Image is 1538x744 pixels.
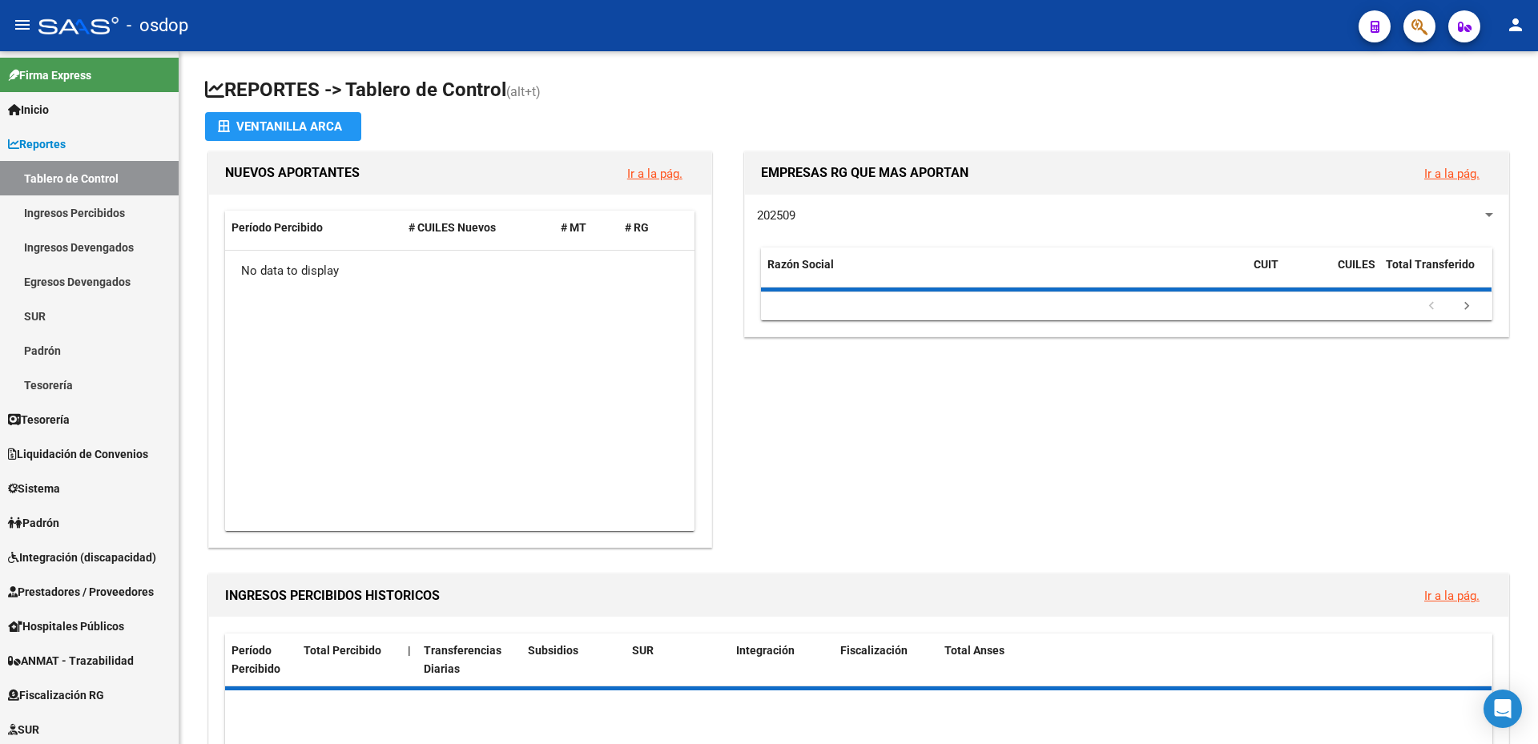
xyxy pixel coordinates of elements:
[1424,167,1480,181] a: Ir a la pág.
[401,633,417,686] datatable-header-cell: |
[1506,15,1525,34] mat-icon: person
[761,165,968,180] span: EMPRESAS RG QUE MAS APORTAN
[8,445,148,463] span: Liquidación de Convenios
[8,686,104,704] span: Fiscalización RG
[521,633,626,686] datatable-header-cell: Subsidios
[761,247,1247,300] datatable-header-cell: Razón Social
[8,514,59,532] span: Padrón
[944,644,1005,657] span: Total Anses
[304,644,381,657] span: Total Percibido
[8,411,70,428] span: Tesorería
[205,77,1512,105] h1: REPORTES -> Tablero de Control
[632,644,654,657] span: SUR
[1254,258,1278,271] span: CUIT
[13,15,32,34] mat-icon: menu
[1386,258,1475,271] span: Total Transferido
[225,211,402,245] datatable-header-cell: Período Percibido
[840,644,908,657] span: Fiscalización
[127,8,188,43] span: - osdop
[627,167,682,181] a: Ir a la pág.
[225,633,297,686] datatable-header-cell: Período Percibido
[1484,690,1522,728] div: Open Intercom Messenger
[8,101,49,119] span: Inicio
[736,644,795,657] span: Integración
[8,549,156,566] span: Integración (discapacidad)
[618,211,682,245] datatable-header-cell: # RG
[232,644,280,675] span: Período Percibido
[1411,581,1492,610] button: Ir a la pág.
[938,633,1480,686] datatable-header-cell: Total Anses
[8,721,39,738] span: SUR
[8,617,124,635] span: Hospitales Públicos
[1247,247,1331,300] datatable-header-cell: CUIT
[506,84,541,99] span: (alt+t)
[8,652,134,670] span: ANMAT - Trazabilidad
[626,633,730,686] datatable-header-cell: SUR
[1338,258,1375,271] span: CUILES
[1416,298,1447,316] a: go to previous page
[218,112,348,141] div: Ventanilla ARCA
[8,135,66,153] span: Reportes
[417,633,521,686] datatable-header-cell: Transferencias Diarias
[834,633,938,686] datatable-header-cell: Fiscalización
[408,644,411,657] span: |
[424,644,501,675] span: Transferencias Diarias
[1411,159,1492,188] button: Ir a la pág.
[225,251,695,291] div: No data to display
[1424,589,1480,603] a: Ir a la pág.
[297,633,401,686] datatable-header-cell: Total Percibido
[561,221,586,234] span: # MT
[409,221,496,234] span: # CUILES Nuevos
[528,644,578,657] span: Subsidios
[757,208,795,223] span: 202509
[614,159,695,188] button: Ir a la pág.
[8,66,91,84] span: Firma Express
[730,633,834,686] datatable-header-cell: Integración
[225,165,360,180] span: NUEVOS APORTANTES
[625,221,649,234] span: # RG
[1331,247,1379,300] datatable-header-cell: CUILES
[1379,247,1492,300] datatable-header-cell: Total Transferido
[232,221,323,234] span: Período Percibido
[1451,298,1482,316] a: go to next page
[8,480,60,497] span: Sistema
[767,258,834,271] span: Razón Social
[8,583,154,601] span: Prestadores / Proveedores
[205,112,361,141] button: Ventanilla ARCA
[225,588,440,603] span: INGRESOS PERCIBIDOS HISTORICOS
[554,211,618,245] datatable-header-cell: # MT
[402,211,555,245] datatable-header-cell: # CUILES Nuevos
